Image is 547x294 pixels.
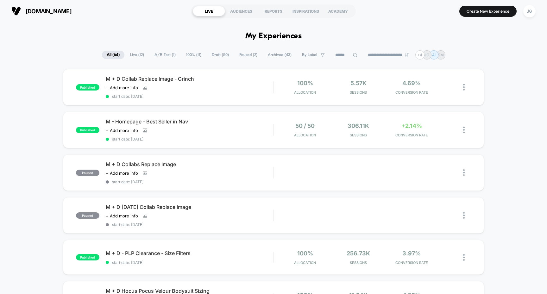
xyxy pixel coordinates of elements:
[347,250,370,257] span: 256.73k
[424,53,429,57] p: JG
[102,51,124,59] span: All ( 64 )
[106,288,273,294] span: M + D Hocus Pocus Velour Bodysuit Sizing
[463,254,465,261] img: close
[257,6,290,16] div: REPORTS
[402,80,421,86] span: 4.69%
[463,212,465,219] img: close
[245,32,302,41] h1: My Experiences
[322,6,354,16] div: ACADEMY
[333,133,383,137] span: Sessions
[235,51,262,59] span: Paused ( 2 )
[207,51,234,59] span: Draft ( 50 )
[106,137,273,141] span: start date: [DATE]
[76,212,99,219] span: paused
[106,94,273,99] span: start date: [DATE]
[106,128,138,133] span: + Add more info
[106,179,273,184] span: start date: [DATE]
[11,6,21,16] img: Visually logo
[106,213,138,218] span: + Add more info
[405,53,409,57] img: end
[106,260,273,265] span: start date: [DATE]
[294,260,316,265] span: Allocation
[106,250,273,256] span: M + D - PLP Clearance - Size Filters
[290,6,322,16] div: INSPIRATIONS
[193,6,225,16] div: LIVE
[415,50,424,59] div: + 4
[106,222,273,227] span: start date: [DATE]
[76,127,99,133] span: published
[26,8,72,15] span: [DOMAIN_NAME]
[106,161,273,167] span: M + D Collabs Replace Image
[76,170,99,176] span: paused
[459,6,517,17] button: Create New Experience
[350,80,367,86] span: 5.57k
[295,122,315,129] span: 50 / 50
[463,169,465,176] img: close
[106,76,273,82] span: M + D Collab Replace Image - Grinch
[402,250,421,257] span: 3.97%
[106,171,138,176] span: + Add more info
[294,90,316,95] span: Allocation
[9,6,73,16] button: [DOMAIN_NAME]
[348,122,369,129] span: 306.11k
[333,260,383,265] span: Sessions
[263,51,296,59] span: Archived ( 43 )
[521,5,538,18] button: JG
[297,80,313,86] span: 100%
[181,51,206,59] span: 100% ( 11 )
[106,85,138,90] span: + Add more info
[387,90,437,95] span: CONVERSION RATE
[523,5,536,17] div: JG
[76,254,99,260] span: published
[150,51,180,59] span: A/B Test ( 1 )
[438,53,444,57] p: SM
[106,118,273,125] span: M - Homepage - Best Seller in Nav
[294,133,316,137] span: Allocation
[106,204,273,210] span: M + D [DATE] Collab Replace Image
[76,84,99,91] span: published
[302,53,317,57] span: By Label
[387,133,437,137] span: CONVERSION RATE
[225,6,257,16] div: AUDIENCES
[297,250,313,257] span: 100%
[463,84,465,91] img: close
[387,260,437,265] span: CONVERSION RATE
[333,90,383,95] span: Sessions
[463,127,465,133] img: close
[401,122,422,129] span: +2.14%
[125,51,149,59] span: Live ( 12 )
[432,53,436,57] p: AI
